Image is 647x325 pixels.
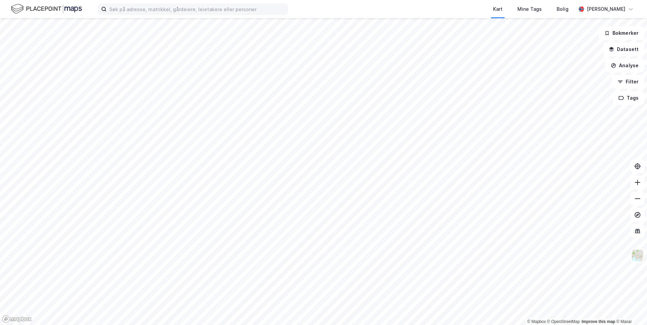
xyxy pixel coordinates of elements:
[107,4,287,14] input: Søk på adresse, matrikkel, gårdeiere, leietakere eller personer
[11,3,82,15] img: logo.f888ab2527a4732fd821a326f86c7f29.svg
[582,319,615,324] a: Improve this map
[613,91,644,105] button: Tags
[493,5,503,13] div: Kart
[527,319,546,324] a: Mapbox
[547,319,580,324] a: OpenStreetMap
[603,43,644,56] button: Datasett
[557,5,568,13] div: Bolig
[599,26,644,40] button: Bokmerker
[613,293,647,325] div: Kontrollprogram for chat
[587,5,625,13] div: [PERSON_NAME]
[605,59,644,72] button: Analyse
[612,75,644,89] button: Filter
[517,5,542,13] div: Mine Tags
[2,315,32,323] a: Mapbox homepage
[613,293,647,325] iframe: Chat Widget
[631,249,644,262] img: Z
